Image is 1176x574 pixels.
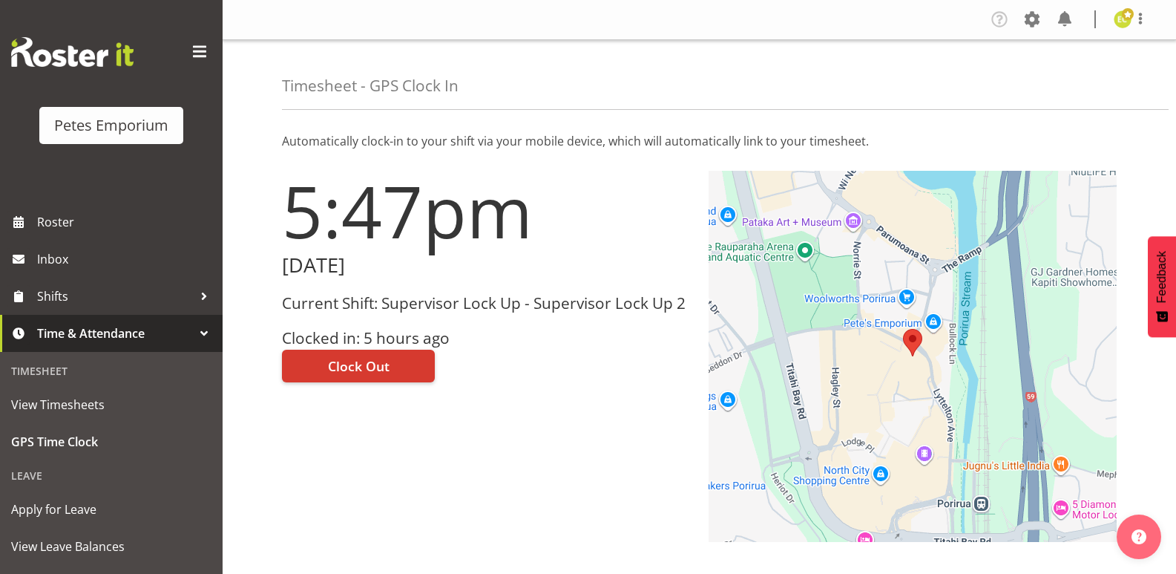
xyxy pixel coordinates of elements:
span: Time & Attendance [37,322,193,345]
span: View Timesheets [11,394,211,416]
img: emma-croft7499.jpg [1114,10,1131,28]
span: Feedback [1155,251,1169,303]
a: View Timesheets [4,386,219,423]
a: Apply for Leave [4,491,219,528]
span: GPS Time Clock [11,431,211,453]
h3: Clocked in: 5 hours ago [282,330,691,347]
div: Petes Emporium [54,114,168,137]
p: Automatically clock-in to your shift via your mobile device, which will automatically link to you... [282,132,1117,150]
h4: Timesheet - GPS Clock In [282,77,459,94]
div: Leave [4,460,219,491]
span: Roster [37,211,215,233]
h1: 5:47pm [282,171,691,251]
span: Apply for Leave [11,498,211,521]
span: Clock Out [328,356,390,376]
div: Timesheet [4,356,219,386]
button: Clock Out [282,350,435,382]
h2: [DATE] [282,254,691,277]
img: help-xxl-2.png [1131,529,1146,544]
button: Feedback - Show survey [1148,236,1176,337]
a: View Leave Balances [4,528,219,565]
h3: Current Shift: Supervisor Lock Up - Supervisor Lock Up 2 [282,295,691,312]
span: View Leave Balances [11,535,211,558]
span: Shifts [37,285,193,307]
span: Inbox [37,248,215,270]
a: GPS Time Clock [4,423,219,460]
img: Rosterit website logo [11,37,134,67]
